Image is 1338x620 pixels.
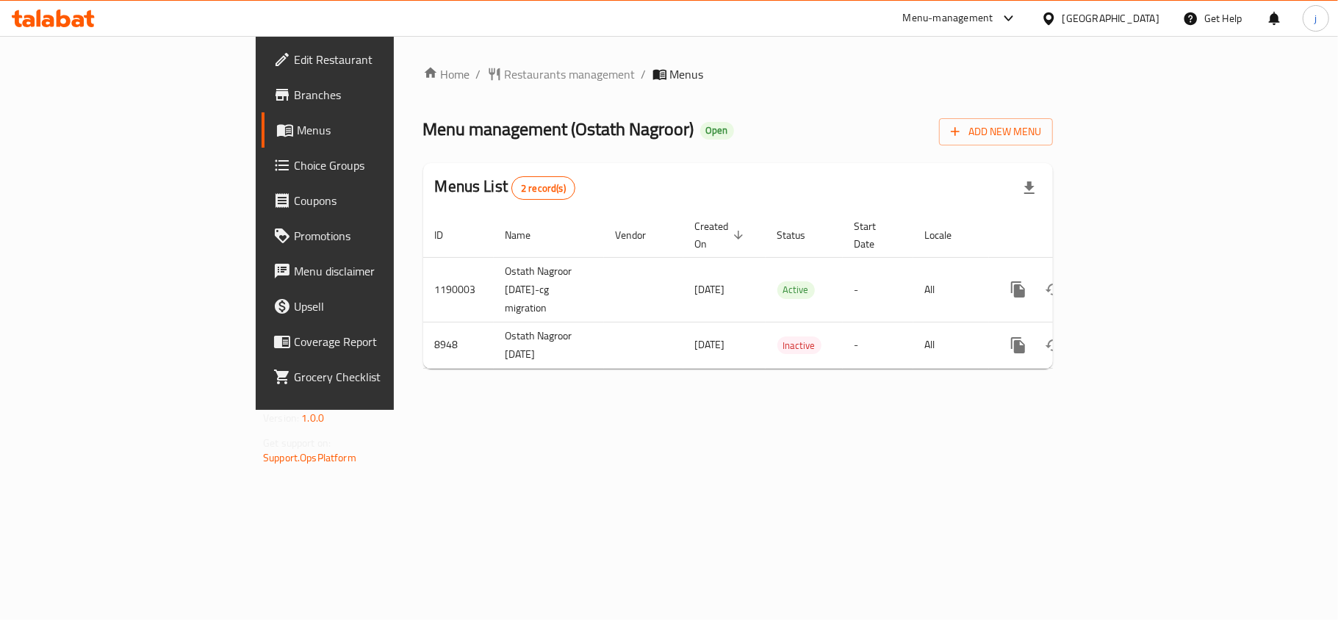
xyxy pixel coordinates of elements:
div: Total records count [511,176,575,200]
span: [DATE] [695,280,725,299]
a: Support.OpsPlatform [263,448,356,467]
span: Menu management ( Ostath Nagroor ) [423,112,694,145]
a: Menus [262,112,479,148]
span: Menu disclaimer [294,262,467,280]
span: Version: [263,408,299,428]
button: more [1001,328,1036,363]
div: Menu-management [903,10,993,27]
a: Restaurants management [487,65,636,83]
span: Active [777,281,815,298]
span: Status [777,226,825,244]
a: Choice Groups [262,148,479,183]
button: Change Status [1036,328,1071,363]
button: more [1001,272,1036,307]
div: [GEOGRAPHIC_DATA] [1062,10,1159,26]
h2: Menus List [435,176,575,200]
a: Upsell [262,289,479,324]
span: Promotions [294,227,467,245]
button: Change Status [1036,272,1071,307]
span: Get support on: [263,433,331,453]
nav: breadcrumb [423,65,1053,83]
a: Menu disclaimer [262,253,479,289]
div: Export file [1012,170,1047,206]
span: [DATE] [695,335,725,354]
a: Coupons [262,183,479,218]
span: Inactive [777,337,821,354]
li: / [641,65,647,83]
span: Coverage Report [294,333,467,350]
span: Start Date [855,217,896,253]
td: - [843,257,913,322]
span: Vendor [616,226,666,244]
span: ID [435,226,463,244]
a: Edit Restaurant [262,42,479,77]
span: Menus [297,121,467,139]
div: Open [700,122,734,140]
div: Active [777,281,815,299]
span: Name [506,226,550,244]
span: Created On [695,217,748,253]
th: Actions [989,213,1154,258]
a: Promotions [262,218,479,253]
td: All [913,257,989,322]
span: Grocery Checklist [294,368,467,386]
span: Add New Menu [951,123,1041,141]
a: Coverage Report [262,324,479,359]
span: 1.0.0 [301,408,324,428]
table: enhanced table [423,213,1154,369]
span: Restaurants management [505,65,636,83]
span: Menus [670,65,704,83]
td: Ostath Nagroor [DATE]-cg migration [494,257,604,322]
span: Coupons [294,192,467,209]
td: - [843,322,913,368]
span: Upsell [294,298,467,315]
span: j [1314,10,1317,26]
span: 2 record(s) [512,181,575,195]
a: Branches [262,77,479,112]
span: Open [700,124,734,137]
td: All [913,322,989,368]
span: Branches [294,86,467,104]
button: Add New Menu [939,118,1053,145]
span: Edit Restaurant [294,51,467,68]
span: Choice Groups [294,156,467,174]
span: Locale [925,226,971,244]
td: Ostath Nagroor [DATE] [494,322,604,368]
a: Grocery Checklist [262,359,479,394]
